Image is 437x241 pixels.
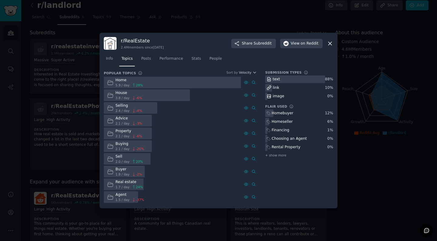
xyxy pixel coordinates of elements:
button: Viewon Reddit [280,39,323,49]
span: 1.5 / day [116,198,130,202]
div: House [116,90,142,96]
span: 2.1 / day [116,121,130,126]
a: Performance [157,54,185,66]
div: 0 % [327,136,333,142]
span: 2.1 / day [116,134,130,138]
div: Homeseller [272,119,293,125]
span: -37 % [136,198,144,202]
div: Rental Property [272,145,300,150]
span: on Reddit [301,41,318,46]
div: link [273,85,279,91]
span: -6 % [136,96,142,100]
div: Buyer [116,167,142,172]
span: 1.7 / day [116,185,130,189]
a: Info [104,54,115,66]
span: -3 % [136,121,142,126]
div: Sell [116,154,143,159]
span: Share [242,41,272,46]
span: 1.8 / day [116,172,130,176]
h3: Submission Types [265,70,302,75]
div: 0 % [327,94,333,99]
div: 88 % [325,77,333,82]
div: text [273,77,280,82]
h3: r/ RealEstate [121,38,164,44]
div: Property [116,129,142,134]
div: Homebuyer [272,111,293,116]
span: 2.1 / day [116,147,130,151]
span: -2 % [136,172,142,176]
span: -6 % [136,134,142,138]
span: 2.0 / day [116,159,130,164]
div: Advice [116,116,142,121]
span: + show more [265,153,286,157]
div: 2.4M members since [DATE] [121,45,164,49]
span: 5.9 / day [116,83,130,87]
span: Performance [159,56,183,62]
div: Sort by [226,70,238,75]
a: Topics [119,54,135,66]
div: image [273,94,284,99]
span: Subreddit [254,41,272,46]
span: 28 % [136,83,143,87]
div: Choosing an Agent [272,136,307,142]
span: Posts [141,56,151,62]
span: 2.4 / day [116,109,130,113]
span: Info [106,56,113,62]
div: Home [116,78,143,83]
a: Posts [139,54,153,66]
h3: Popular Topics [104,71,136,75]
span: View [291,41,318,46]
button: ShareSubreddit [231,39,276,49]
div: Buying [116,141,144,147]
img: RealEstate [104,37,117,50]
div: Agent [116,192,144,198]
div: 12 % [325,111,333,116]
span: Topics [121,56,133,62]
span: Velocity [239,70,251,75]
div: 10 % [325,85,333,91]
span: 20 % [136,159,143,164]
span: -4 % [136,109,142,113]
a: Stats [189,54,203,66]
a: People [207,54,224,66]
div: 0 % [327,145,333,150]
span: Stats [191,56,201,62]
div: 6 % [327,119,333,125]
div: Real estate [116,179,143,185]
div: 1 % [327,128,333,133]
span: 24 % [136,185,143,189]
button: Velocity [239,70,257,75]
span: -20 % [136,147,144,151]
span: People [209,56,222,62]
span: 3.8 / day [116,96,130,100]
div: Selling [116,103,142,109]
h3: Flair Used [265,104,287,109]
div: Financing [272,128,289,133]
